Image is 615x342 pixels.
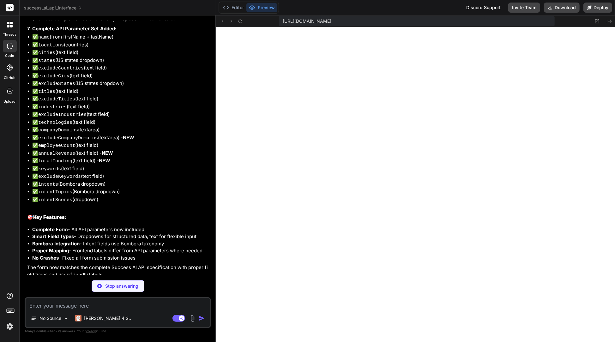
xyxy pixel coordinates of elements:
li: ✅ (from firstName + lastName) [32,33,210,41]
li: ✅ (textarea) - [32,134,210,142]
li: ✅ (text field) [32,95,210,103]
li: ✅ (text field) [32,64,210,72]
p: No Source [39,315,61,321]
strong: No Crashes [32,255,59,261]
p: Stop answering [106,283,139,289]
img: Pick Models [63,316,69,321]
li: - Dropdowns for structured data, text for flexible input [32,233,210,240]
iframe: Preview [216,27,615,342]
li: ✅ (text field) [32,165,210,173]
li: ✅ (text field) [32,173,210,181]
strong: NEW [102,150,113,156]
strong: 7. Complete API Parameter Set Added: [27,26,117,32]
li: - Frontend labels differ from API parameters where needed [32,247,210,255]
strong: Smart Field Types [32,233,74,239]
li: - Fixed all form submission issues [32,255,210,262]
li: ✅ (text field) [32,88,210,96]
code: technologies [38,120,72,125]
li: - All API parameters now included [32,226,210,233]
label: Upload [4,99,16,104]
li: ✅ (text field) [32,142,210,150]
li: ✅ (text field) [32,119,210,127]
li: ✅ (text field) [32,72,210,80]
img: icon [199,315,205,321]
span: privacy [85,329,96,333]
strong: NEW [123,135,134,141]
li: ✅ (text field) - [32,150,210,158]
code: locations [38,43,64,48]
p: [PERSON_NAME] 4 S.. [84,315,131,321]
code: annualRevenue [38,151,75,156]
li: ✅ (text field) - [32,157,210,165]
li: ✅ (Bombora dropdown) [32,181,210,189]
label: threads [3,32,16,37]
code: excludeCompanyDomains [38,135,98,141]
p: Always double-check its answers. Your in Bind [25,328,211,334]
li: ✅ (US states dropdown) [32,80,210,88]
li: ✅ (text field) [32,49,210,57]
button: Download [544,3,580,13]
li: ✅ (US states dropdown) [32,57,210,65]
label: GitHub [4,75,15,81]
button: Invite Team [508,3,540,13]
li: ✅ (countries) [32,41,210,49]
li: ✅ (dropdown) [32,196,210,204]
li: ✅ (Bombora dropdown) [32,188,210,196]
code: keywords [38,166,61,172]
code: totalFunding [38,159,72,164]
code: name [38,35,50,40]
div: Discord Support [462,3,504,13]
button: Deploy [583,3,612,13]
strong: Key Features: [33,214,67,220]
strong: Proper Mapping [32,248,69,254]
span: success_ai_api_interface [24,5,82,11]
li: ✅ (textarea) [32,126,210,134]
code: cities [38,50,55,56]
code: excludeStates [38,81,75,87]
code: companyDomains [38,128,78,133]
code: excludeTitles [38,97,75,102]
li: ✅ (text field) [32,111,210,119]
h2: 🎯 [27,214,210,221]
code: titles [38,89,55,94]
button: Preview [246,3,277,12]
li: ✅ (text field) [32,103,210,111]
code: intentTopics [38,189,72,195]
code: excludeCity [38,74,69,79]
p: The form now matches the complete Success AI API specification with proper field types and user-f... [27,264,210,278]
code: excludeIndustries [38,112,87,117]
strong: Complete Form [32,226,68,232]
label: code [5,53,14,58]
code: excludeCountries [38,66,84,71]
code: employeeCount [38,143,75,148]
button: Editor [220,3,246,12]
code: industries [38,105,67,110]
li: - Intent fields use Bombora taxonomy [32,240,210,248]
code: excludeKeywords [38,174,81,179]
strong: Bombora Integration [32,241,80,247]
code: intentScores [38,197,72,203]
code: intents [38,182,58,187]
img: attachment [189,315,196,322]
img: settings [4,321,15,332]
img: Claude 4 Sonnet [75,315,81,321]
code: states [38,58,55,63]
strong: NEW [99,158,110,164]
span: [URL][DOMAIN_NAME] [283,18,331,24]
